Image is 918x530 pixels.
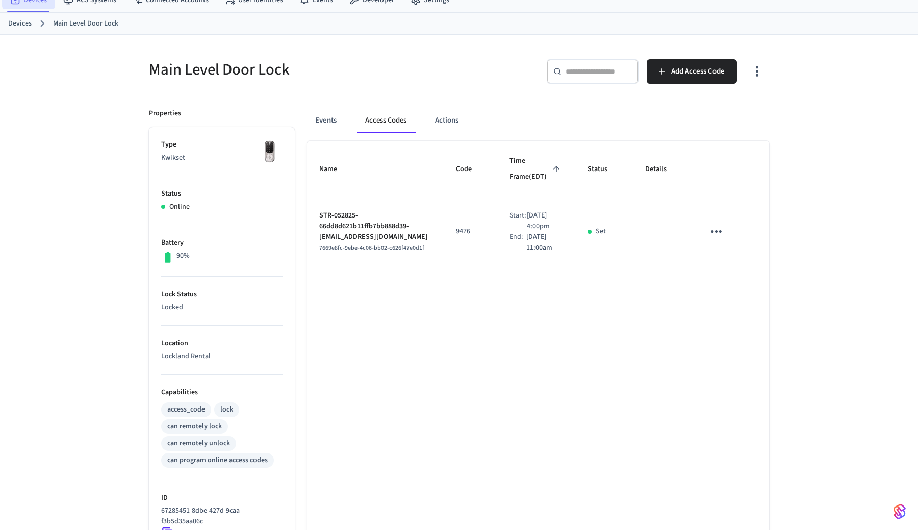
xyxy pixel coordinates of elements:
[161,139,283,150] p: Type
[307,108,769,133] div: ant example
[161,237,283,248] p: Battery
[319,244,424,252] span: 7669e8fc-9ebe-4c06-bb02-c626f47e0d1f
[161,302,283,313] p: Locked
[427,108,467,133] button: Actions
[647,59,737,84] button: Add Access Code
[257,139,283,165] img: Yale Assure Touchscreen Wifi Smart Lock, Satin Nickel, Front
[169,202,190,212] p: Online
[357,108,415,133] button: Access Codes
[220,404,233,415] div: lock
[509,153,563,185] span: Time Frame(EDT)
[319,210,431,243] p: STR-052825-66dd8d621b11ffb7bb888d39-[EMAIL_ADDRESS][DOMAIN_NAME]
[527,210,563,232] p: [DATE] 4:00pm
[645,161,680,177] span: Details
[161,387,283,398] p: Capabilities
[319,161,350,177] span: Name
[149,108,181,119] p: Properties
[596,226,606,237] p: Set
[161,351,283,362] p: Lockland Rental
[161,493,283,503] p: ID
[509,232,526,253] div: End:
[167,404,205,415] div: access_code
[161,505,278,527] p: 67285451-8dbe-427d-9caa-f3b5d35aa06c
[167,438,230,449] div: can remotely unlock
[161,188,283,199] p: Status
[526,232,563,253] p: [DATE] 11:00am
[161,153,283,163] p: Kwikset
[307,108,345,133] button: Events
[894,503,906,520] img: SeamLogoGradient.69752ec5.svg
[588,161,621,177] span: Status
[456,226,485,237] p: 9476
[8,18,32,29] a: Devices
[167,421,222,432] div: can remotely lock
[149,59,453,80] h5: Main Level Door Lock
[176,251,190,261] p: 90%
[456,161,485,177] span: Code
[671,65,725,78] span: Add Access Code
[161,338,283,349] p: Location
[509,210,527,232] div: Start:
[307,141,769,266] table: sticky table
[167,455,268,466] div: can program online access codes
[53,18,118,29] a: Main Level Door Lock
[161,289,283,300] p: Lock Status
